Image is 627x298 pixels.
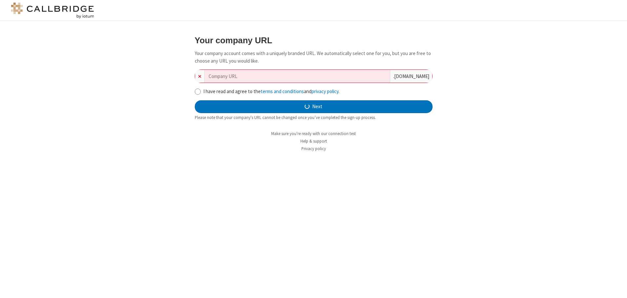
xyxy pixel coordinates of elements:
[203,88,433,95] label: I have read and agree to the and .
[195,100,433,113] button: Next
[301,146,326,151] a: Privacy policy
[10,3,95,18] img: logo@2x.png
[271,131,356,136] a: Make sure you're ready with our connection test
[300,138,327,144] a: Help & support
[195,50,433,65] p: Your company account comes with a uniquely branded URL. We automatically select one for you, but ...
[195,36,433,45] h3: Your company URL
[261,88,304,94] a: terms and conditions
[312,103,322,110] span: Next
[312,88,338,94] a: privacy policy
[205,70,390,83] input: Company URL
[390,70,432,83] div: . [DOMAIN_NAME]
[195,114,433,121] div: Please note that your company's URL cannot be changed once you’ve completed the sign-up process.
